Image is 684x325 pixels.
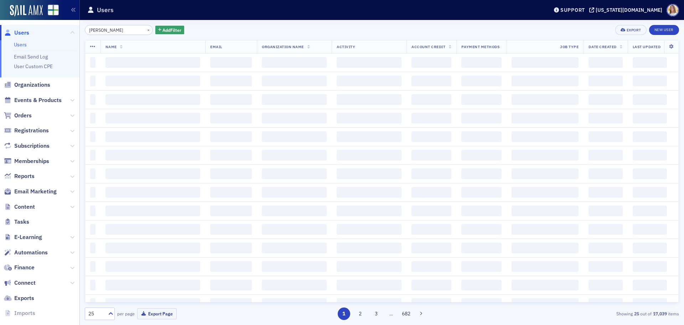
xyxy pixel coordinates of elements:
span: ‌ [90,76,95,86]
span: … [386,310,396,317]
span: ‌ [337,298,401,309]
span: ‌ [105,224,201,235]
span: ‌ [411,168,451,179]
span: ‌ [411,298,451,309]
span: ‌ [411,280,451,290]
span: Email Marketing [14,188,57,195]
span: ‌ [90,57,95,68]
span: ‌ [337,168,401,179]
span: ‌ [337,280,401,290]
span: ‌ [262,57,327,68]
span: ‌ [262,261,327,272]
span: Organization Name [262,44,304,49]
span: ‌ [105,113,201,123]
span: ‌ [589,131,622,142]
a: Content [4,203,35,211]
span: ‌ [411,187,451,198]
a: Imports [4,309,35,317]
span: ‌ [589,280,622,290]
span: ‌ [633,57,667,68]
span: ‌ [90,94,95,105]
span: Reports [14,172,35,180]
span: ‌ [461,280,502,290]
span: ‌ [210,76,252,86]
span: Automations [14,249,48,257]
span: ‌ [337,243,401,253]
button: 2 [354,308,366,320]
a: Orders [4,112,32,120]
button: 682 [400,308,413,320]
span: ‌ [337,150,401,161]
span: ‌ [461,94,502,105]
a: Email Send Log [14,54,48,60]
span: ‌ [90,298,95,309]
div: Export [627,28,641,32]
button: × [145,26,152,33]
div: Support [560,7,585,13]
span: ‌ [589,224,622,235]
span: ‌ [411,113,451,123]
span: ‌ [210,131,252,142]
span: ‌ [461,131,502,142]
button: 3 [370,308,383,320]
span: ‌ [90,187,95,198]
span: ‌ [90,243,95,253]
span: ‌ [337,261,401,272]
span: ‌ [337,131,401,142]
span: ‌ [411,57,451,68]
span: ‌ [589,205,622,216]
span: ‌ [337,113,401,123]
span: ‌ [512,57,579,68]
span: ‌ [411,205,451,216]
span: Profile [667,4,679,16]
span: Finance [14,264,35,271]
span: Date Created [589,44,616,49]
span: ‌ [337,187,401,198]
span: ‌ [633,280,667,290]
span: ‌ [105,261,201,272]
a: Subscriptions [4,142,50,150]
span: ‌ [589,243,622,253]
span: ‌ [461,224,502,235]
span: Connect [14,279,36,287]
input: Search… [85,25,153,35]
a: Tasks [4,218,29,226]
span: ‌ [90,280,95,290]
span: ‌ [633,150,667,161]
span: ‌ [512,224,579,235]
span: ‌ [337,224,401,235]
span: ‌ [105,298,201,309]
span: ‌ [589,168,622,179]
span: ‌ [210,205,252,216]
a: Connect [4,279,36,287]
span: ‌ [105,187,201,198]
span: ‌ [262,76,327,86]
span: ‌ [411,224,451,235]
span: ‌ [512,94,579,105]
span: ‌ [633,76,667,86]
a: Registrations [4,127,49,134]
span: ‌ [90,205,95,216]
span: ‌ [512,205,579,216]
span: ‌ [105,57,201,68]
span: ‌ [262,150,327,161]
span: ‌ [633,224,667,235]
span: ‌ [210,243,252,253]
img: SailAMX [48,5,59,16]
a: Users [4,29,29,37]
span: Subscriptions [14,142,50,150]
span: Exports [14,294,34,302]
span: ‌ [461,150,502,161]
span: ‌ [90,150,95,161]
span: ‌ [90,224,95,235]
span: ‌ [262,113,327,123]
span: Tasks [14,218,29,226]
a: Users [14,41,27,48]
span: ‌ [461,76,502,86]
span: ‌ [105,205,201,216]
span: ‌ [512,168,579,179]
span: Memberships [14,157,49,165]
button: AddFilter [155,26,185,35]
button: 1 [338,308,350,320]
span: ‌ [633,131,667,142]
